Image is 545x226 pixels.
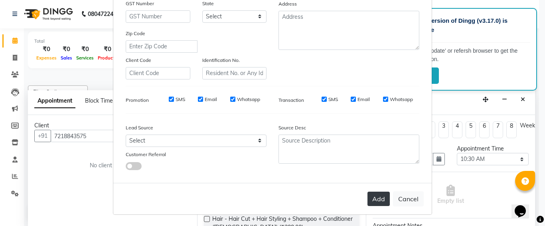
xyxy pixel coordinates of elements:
label: Transaction [278,97,304,104]
label: Source Desc [278,124,306,131]
input: Resident No. or Any Id [202,67,267,79]
label: Promotion [126,97,149,104]
label: Email [357,96,370,103]
label: Email [205,96,217,103]
label: Client Code [126,57,151,64]
label: Identification No. [202,57,240,64]
label: SMS [328,96,338,103]
label: Address [278,0,297,8]
input: Client Code [126,67,190,79]
input: GST Number [126,10,190,23]
button: Add [367,192,390,206]
label: SMS [176,96,185,103]
button: Cancel [393,191,424,206]
label: Zip Code [126,30,145,37]
label: Whatsapp [390,96,413,103]
label: Customer Referral [126,151,166,158]
label: Whatsapp [237,96,260,103]
label: Lead Source [126,124,153,131]
input: Enter Zip Code [126,40,197,53]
